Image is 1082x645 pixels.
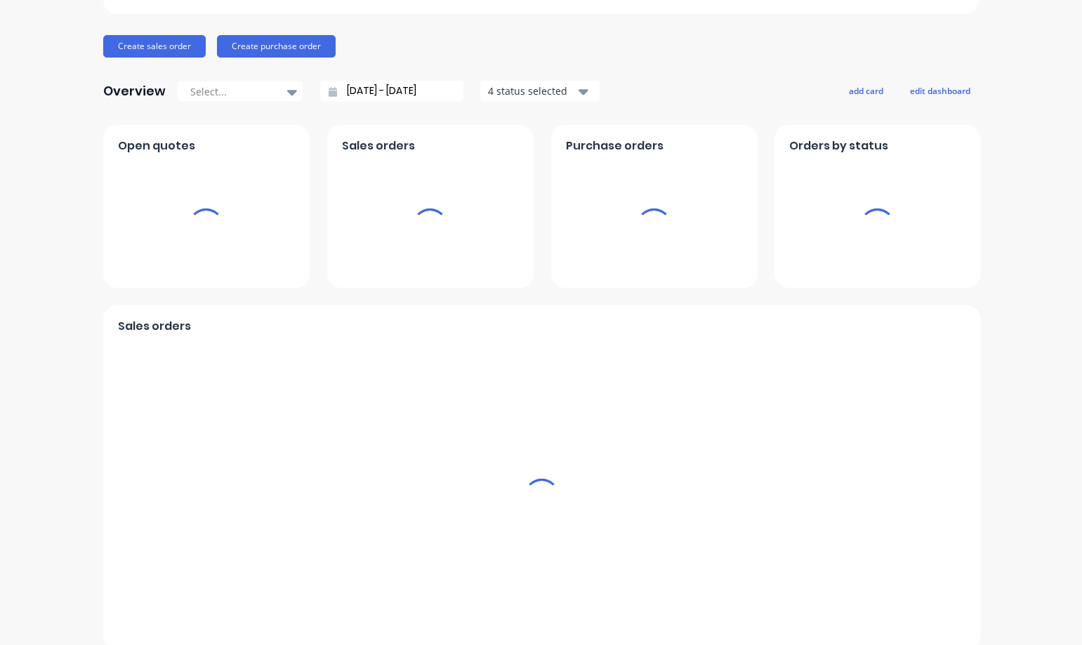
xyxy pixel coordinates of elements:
[840,81,892,100] button: add card
[118,318,191,335] span: Sales orders
[480,81,600,102] button: 4 status selected
[488,84,576,98] div: 4 status selected
[566,138,664,154] span: Purchase orders
[103,77,166,105] div: Overview
[901,81,979,100] button: edit dashboard
[217,35,336,58] button: Create purchase order
[118,138,195,154] span: Open quotes
[103,35,206,58] button: Create sales order
[789,138,888,154] span: Orders by status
